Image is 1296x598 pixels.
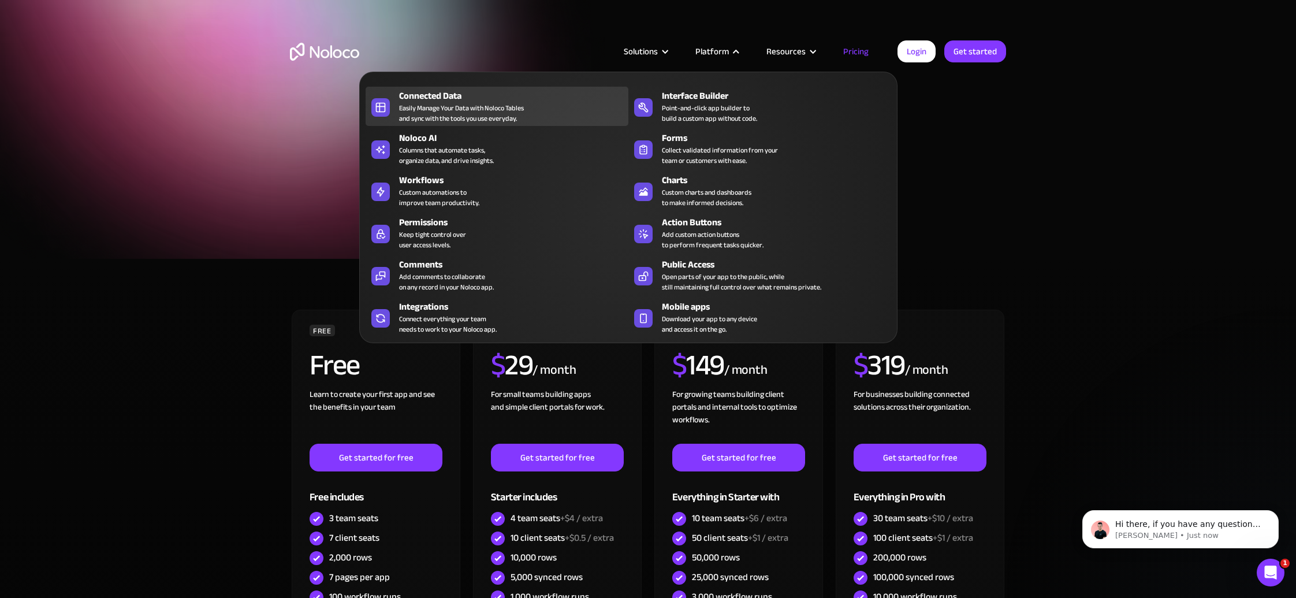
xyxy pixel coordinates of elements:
[491,388,624,444] div: For small teams building apps and simple client portals for work. ‍
[366,298,628,337] a: IntegrationsConnect everything your teamneeds to work to your Noloco app.
[662,229,764,250] div: Add custom action buttons to perform frequent tasks quicker.
[944,40,1006,62] a: Get started
[399,229,466,250] div: Keep tight control over user access levels.
[366,171,628,210] a: WorkflowsCustom automations toimprove team productivity.
[628,129,891,168] a: FormsCollect validated information from yourteam or customers with ease.
[366,129,628,168] a: Noloco AIColumns that automate tasks,organize data, and drive insights.
[662,314,757,335] span: Download your app to any device and access it on the go.
[491,471,624,509] div: Starter includes
[724,361,768,380] div: / month
[854,471,986,509] div: Everything in Pro with
[873,532,973,544] div: 100 client seats
[359,55,897,343] nav: Platform
[310,388,442,444] div: Learn to create your first app and see the benefits in your team ‍
[854,351,905,380] h2: 319
[366,87,628,126] a: Connected DataEasily Manage Your Data with Noloco Tablesand sync with the tools you use everyday.
[766,44,806,59] div: Resources
[310,444,442,471] a: Get started for free
[854,338,868,392] span: $
[399,173,634,187] div: Workflows
[672,351,724,380] h2: 149
[928,510,973,527] span: +$10 / extra
[399,258,634,272] div: Comments
[692,532,788,544] div: 50 client seats
[329,571,390,584] div: 7 pages per app
[290,98,1006,133] h1: A plan for organizations of all sizes
[491,351,533,380] h2: 29
[662,173,896,187] div: Charts
[672,471,805,509] div: Everything in Starter with
[399,103,524,124] div: Easily Manage Your Data with Noloco Tables and sync with the tools you use everyday.
[662,272,821,292] div: Open parts of your app to the public, while still maintaining full control over what remains priv...
[491,444,624,471] a: Get started for free
[662,187,751,208] div: Custom charts and dashboards to make informed decisions.
[672,444,805,471] a: Get started for free
[672,388,805,444] div: For growing teams building client portals and internal tools to optimize workflows.
[692,512,787,525] div: 10 team seats
[399,131,634,145] div: Noloco AI
[628,255,891,295] a: Public AccessOpen parts of your app to the public, whilestill maintaining full control over what ...
[511,512,603,525] div: 4 team seats
[662,131,896,145] div: Forms
[329,532,379,544] div: 7 client seats
[873,571,954,584] div: 100,000 synced rows
[560,510,603,527] span: +$4 / extra
[681,44,752,59] div: Platform
[662,258,896,272] div: Public Access
[399,89,634,103] div: Connected Data
[366,255,628,295] a: CommentsAdd comments to collaborateon any record in your Noloco app.
[628,171,891,210] a: ChartsCustom charts and dashboardsto make informed decisions.
[511,551,557,564] div: 10,000 rows
[399,314,497,335] div: Connect everything your team needs to work to your Noloco app.
[692,571,769,584] div: 25,000 synced rows
[532,361,576,380] div: / month
[662,216,896,229] div: Action Buttons
[628,213,891,252] a: Action ButtonsAdd custom action buttonsto perform frequent tasks quicker.
[662,103,757,124] div: Point-and-click app builder to build a custom app without code.
[624,44,658,59] div: Solutions
[628,87,891,126] a: Interface BuilderPoint-and-click app builder tobuild a custom app without code.
[628,298,891,337] a: Mobile appsDownload your app to any deviceand access it on the go.
[692,551,740,564] div: 50,000 rows
[854,388,986,444] div: For businesses building connected solutions across their organization. ‍
[695,44,729,59] div: Platform
[854,444,986,471] a: Get started for free
[565,529,614,547] span: +$0.5 / extra
[1280,559,1290,568] span: 1
[366,213,628,252] a: PermissionsKeep tight control overuser access levels.
[662,300,896,314] div: Mobile apps
[511,532,614,544] div: 10 client seats
[290,43,359,61] a: home
[662,145,778,166] div: Collect validated information from your team or customers with ease.
[399,216,634,229] div: Permissions
[662,89,896,103] div: Interface Builder
[897,40,936,62] a: Login
[905,361,948,380] div: / month
[310,325,335,336] div: FREE
[829,44,883,59] a: Pricing
[511,571,583,584] div: 5,000 synced rows
[399,300,634,314] div: Integrations
[609,44,681,59] div: Solutions
[672,338,687,392] span: $
[1065,486,1296,567] iframe: Intercom notifications message
[748,529,788,547] span: +$1 / extra
[399,187,479,208] div: Custom automations to improve team productivity.
[873,512,973,525] div: 30 team seats
[1257,559,1284,586] iframe: Intercom live chat
[752,44,829,59] div: Resources
[399,272,494,292] div: Add comments to collaborate on any record in your Noloco app.
[329,512,378,525] div: 3 team seats
[329,551,372,564] div: 2,000 rows
[491,338,505,392] span: $
[933,529,973,547] span: +$1 / extra
[310,471,442,509] div: Free includes
[744,510,787,527] span: +$6 / extra
[310,351,360,380] h2: Free
[399,145,494,166] div: Columns that automate tasks, organize data, and drive insights.
[873,551,926,564] div: 200,000 rows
